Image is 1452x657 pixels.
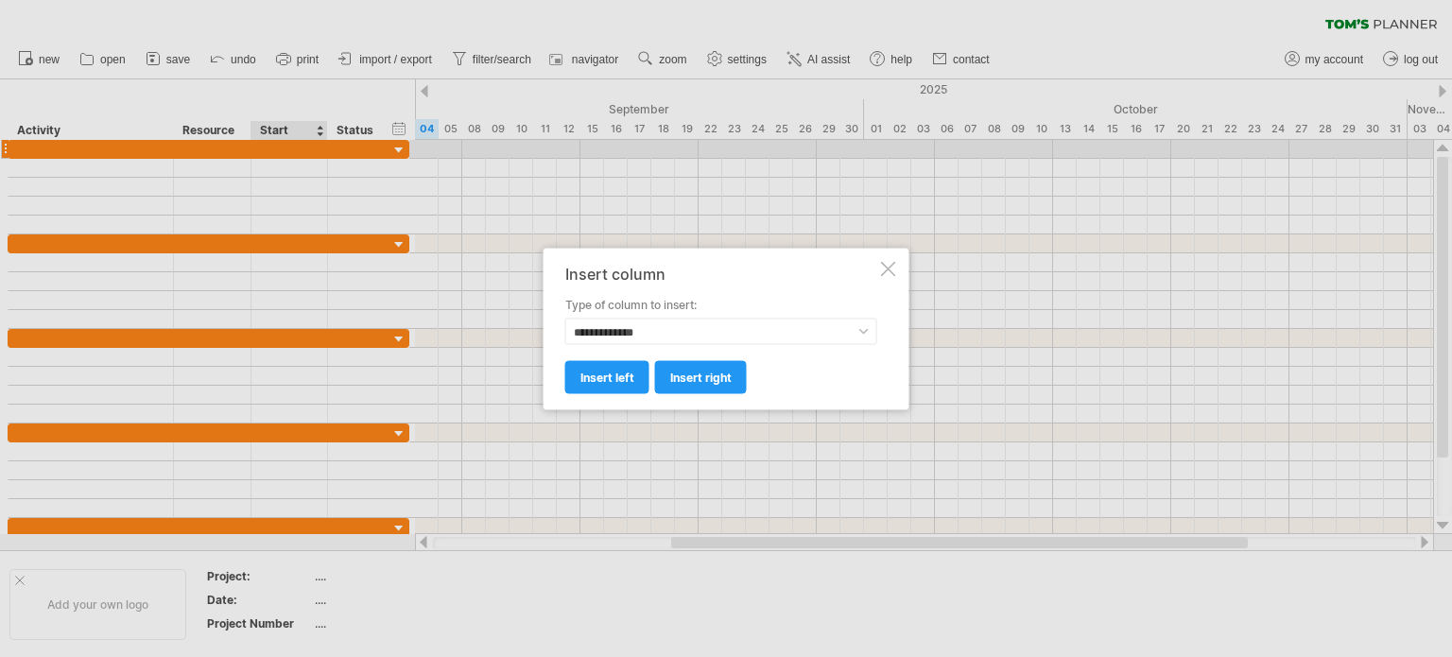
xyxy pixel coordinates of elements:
[565,265,877,282] div: Insert column
[565,296,877,313] label: Type of column to insert:
[655,360,747,393] a: insert right
[580,370,634,384] span: insert left
[670,370,732,384] span: insert right
[565,360,649,393] a: insert left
